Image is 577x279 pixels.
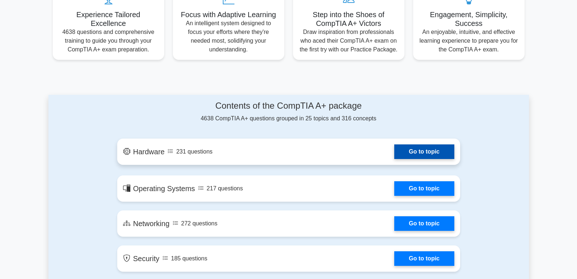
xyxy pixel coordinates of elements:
h4: Contents of the CompTIA A+ package [117,101,460,111]
p: An enjoyable, intuitive, and effective learning experience to prepare you for the CompTIA A+ exam. [419,28,519,54]
h5: Focus with Adaptive Learning [179,10,278,19]
h5: Step into the Shoes of CompTIA A+ Victors [299,10,399,28]
p: An intelligent system designed to focus your efforts where they're needed most, solidifying your ... [179,19,278,54]
h5: Engagement, Simplicity, Success [419,10,519,28]
a: Go to topic [394,251,454,266]
p: 4638 questions and comprehensive training to guide you through your CompTIA A+ exam preparation. [59,28,158,54]
p: Draw inspiration from professionals who aced their CompTIA A+ exam on the first try with our Prac... [299,28,399,54]
h5: Experience Tailored Excellence [59,10,158,28]
a: Go to topic [394,216,454,231]
div: 4638 CompTIA A+ questions grouped in 25 topics and 316 concepts [117,101,460,123]
a: Go to topic [394,144,454,159]
a: Go to topic [394,181,454,196]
